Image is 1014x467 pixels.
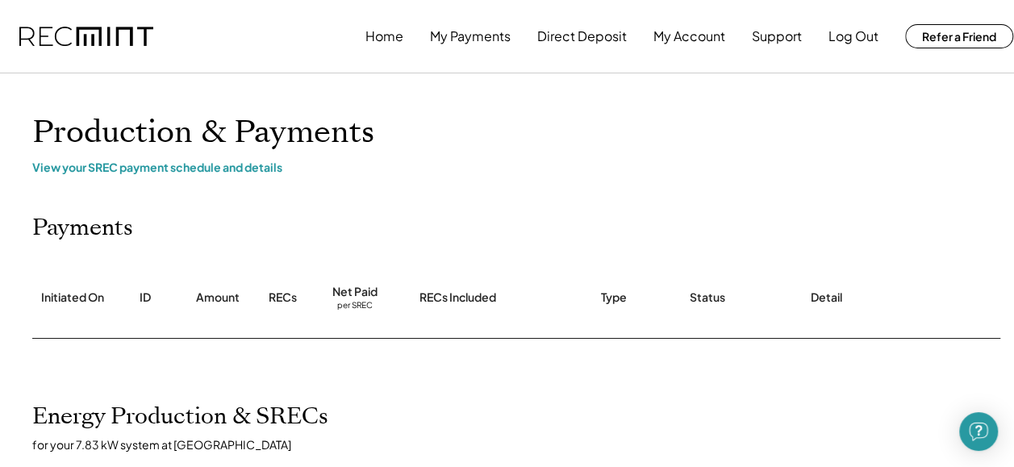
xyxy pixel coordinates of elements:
button: Refer a Friend [905,24,1013,48]
button: Home [365,20,403,52]
div: View your SREC payment schedule and details [32,160,1000,174]
button: Support [752,20,802,52]
h1: Production & Payments [32,114,1000,152]
button: My Payments [430,20,511,52]
div: Status [690,290,725,306]
button: Log Out [828,20,878,52]
div: per SREC [337,300,373,312]
div: ID [140,290,151,306]
div: RECs [269,290,297,306]
h2: Energy Production & SRECs [32,403,328,431]
button: Direct Deposit [537,20,627,52]
div: Amount [196,290,240,306]
div: RECs Included [419,290,496,306]
div: Net Paid [332,284,378,300]
img: recmint-logotype%403x.png [19,27,153,47]
button: My Account [653,20,725,52]
div: Open Intercom Messenger [959,412,998,451]
div: Type [601,290,627,306]
div: Detail [811,290,842,306]
h2: Payments [32,215,133,242]
div: Initiated On [41,290,104,306]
